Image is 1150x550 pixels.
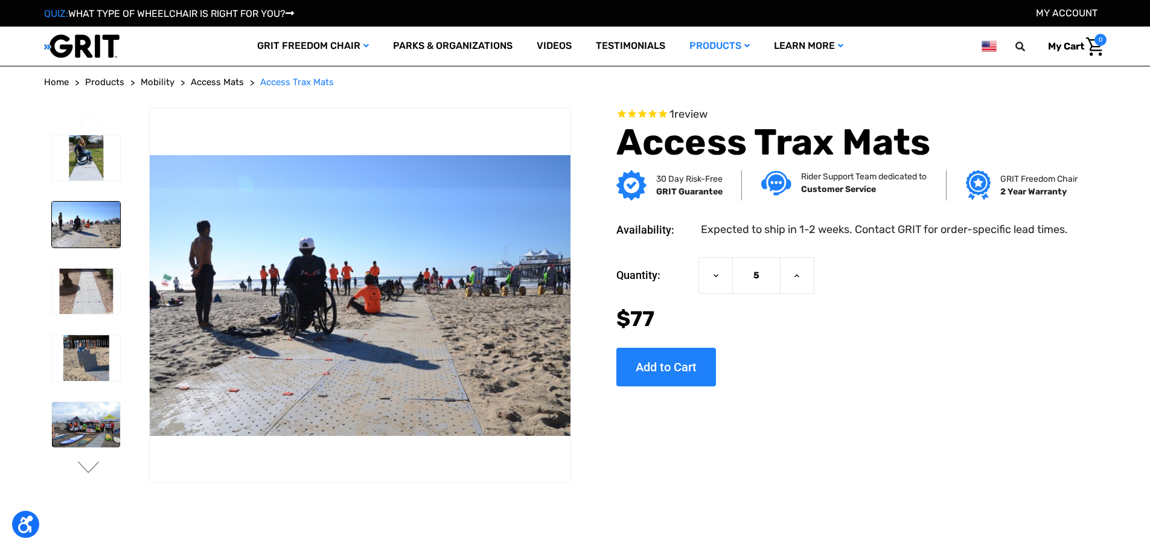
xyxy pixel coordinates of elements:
a: Access Mats [191,75,244,89]
strong: 2 Year Warranty [1000,187,1067,197]
p: 30 Day Risk-Free [656,173,723,185]
button: Go to slide 6 of 6 [76,114,101,128]
input: Search [1021,34,1039,59]
span: review [674,107,708,121]
a: Products [677,27,762,66]
a: Videos [525,27,584,66]
span: Rated 5.0 out of 5 stars 1 reviews [616,108,1074,121]
span: $77 [616,306,654,331]
img: GRIT Guarantee [616,170,647,200]
a: Parks & Organizations [381,27,525,66]
span: 0 [1094,34,1107,46]
dd: Expected to ship in 1-2 weeks. Contact GRIT for order-specific lead times. [701,222,1068,238]
span: Home [44,77,69,88]
img: Access Trax Mats [52,335,120,381]
img: Customer service [761,171,791,196]
span: Access Trax Mats [260,77,334,88]
strong: GRIT Guarantee [656,187,723,197]
img: us.png [982,39,996,54]
img: Access Trax Mats [52,402,120,448]
label: Quantity: [616,257,692,293]
strong: Customer Service [801,184,876,194]
img: GRIT All-Terrain Wheelchair and Mobility Equipment [44,34,120,59]
a: Products [85,75,124,89]
span: 1 reviews [669,107,708,121]
iframe: Tidio Chat [1088,472,1145,529]
a: Learn More [762,27,855,66]
img: Grit freedom [966,170,991,200]
a: Access Trax Mats [260,75,334,89]
a: Home [44,75,69,89]
input: Add to Cart [616,348,716,386]
h1: Access Trax Mats [616,121,1074,164]
span: My Cart [1048,40,1084,52]
a: Cart with 0 items [1039,34,1107,59]
button: Go to slide 2 of 6 [76,461,101,476]
a: Testimonials [584,27,677,66]
img: Cart [1086,37,1104,56]
img: Access Trax Mats [52,135,120,181]
a: Account [1036,7,1097,19]
dt: Availability: [616,222,692,238]
p: Rider Support Team dedicated to [801,170,927,183]
span: Mobility [141,77,174,88]
img: Access Trax Mats [52,269,120,315]
img: Access Trax Mats [52,202,120,248]
nav: Breadcrumb [44,75,1107,89]
span: Access Mats [191,77,244,88]
a: QUIZ:WHAT TYPE OF WHEELCHAIR IS RIGHT FOR YOU? [44,8,294,19]
span: Products [85,77,124,88]
img: Access Trax Mats [150,155,570,435]
span: QUIZ: [44,8,68,19]
p: GRIT Freedom Chair [1000,173,1078,185]
a: Mobility [141,75,174,89]
a: GRIT Freedom Chair [245,27,381,66]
